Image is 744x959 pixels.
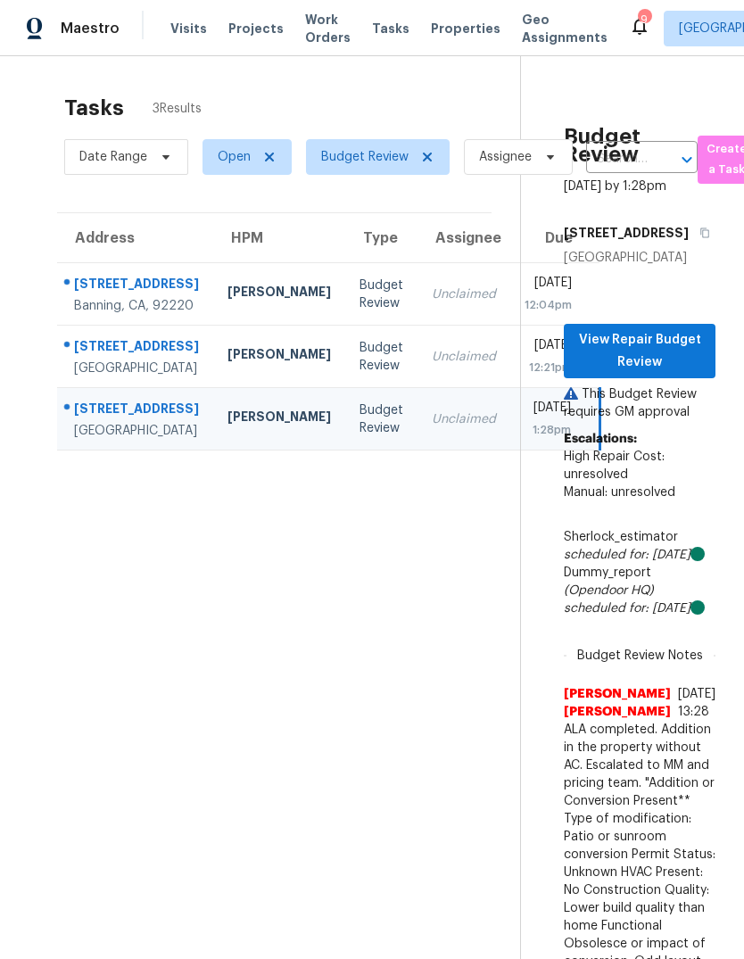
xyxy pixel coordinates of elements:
[432,348,496,366] div: Unclaimed
[345,213,417,263] th: Type
[564,549,690,561] i: scheduled for: [DATE]
[638,11,650,29] div: 9
[479,148,532,166] span: Assignee
[564,128,715,163] h2: Budget Review
[227,345,331,368] div: [PERSON_NAME]
[689,217,713,249] button: Copy Address
[213,213,345,263] th: HPM
[372,22,409,35] span: Tasks
[432,410,496,428] div: Unclaimed
[74,422,199,440] div: [GEOGRAPHIC_DATA]
[218,148,251,166] span: Open
[586,145,648,173] input: Search by address
[153,100,202,118] span: 3 Results
[510,213,599,263] th: Due
[74,297,199,315] div: Banning, CA, 92220
[170,20,207,37] span: Visits
[564,602,690,615] i: scheduled for: [DATE]
[360,401,403,437] div: Budget Review
[564,433,637,445] b: Escalations:
[564,249,715,267] div: [GEOGRAPHIC_DATA]
[564,486,675,499] span: Manual: unresolved
[74,400,199,422] div: [STREET_ADDRESS]
[564,584,654,597] i: (Opendoor HQ)
[564,324,715,378] button: View Repair Budget Review
[228,20,284,37] span: Projects
[431,20,500,37] span: Properties
[305,11,351,46] span: Work Orders
[564,528,715,564] div: Sherlock_estimator
[564,224,689,242] h5: [STREET_ADDRESS]
[566,647,714,665] span: Budget Review Notes
[578,329,701,373] span: View Repair Budget Review
[227,408,331,430] div: [PERSON_NAME]
[321,148,409,166] span: Budget Review
[74,360,199,377] div: [GEOGRAPHIC_DATA]
[674,147,699,172] button: Open
[432,285,496,303] div: Unclaimed
[522,11,608,46] span: Geo Assignments
[564,685,671,721] span: [PERSON_NAME] [PERSON_NAME]
[57,213,213,263] th: Address
[227,283,331,305] div: [PERSON_NAME]
[360,339,403,375] div: Budget Review
[678,688,715,718] span: [DATE] 13:28
[61,20,120,37] span: Maestro
[64,99,124,117] h2: Tasks
[564,451,665,481] span: High Repair Cost: unresolved
[564,564,715,617] div: Dummy_report
[74,275,199,297] div: [STREET_ADDRESS]
[74,337,199,360] div: [STREET_ADDRESS]
[564,385,715,421] p: This Budget Review requires GM approval
[564,178,666,195] div: [DATE] by 1:28pm
[360,277,403,312] div: Budget Review
[417,213,510,263] th: Assignee
[79,148,147,166] span: Date Range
